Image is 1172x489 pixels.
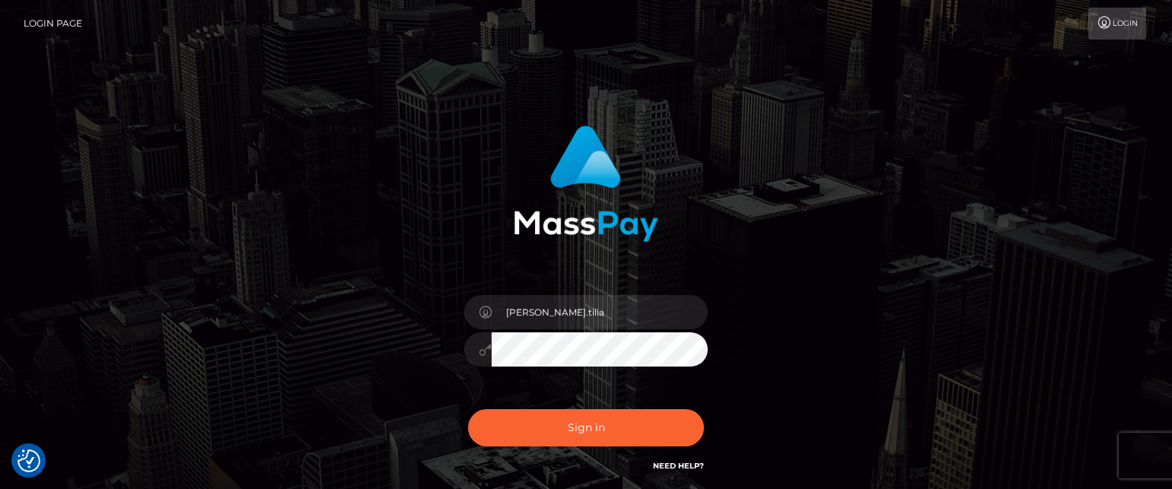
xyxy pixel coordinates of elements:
[514,125,658,242] img: MassPay Login
[24,8,82,40] a: Login Page
[492,295,708,329] input: Username...
[653,461,704,471] a: Need Help?
[1088,8,1146,40] a: Login
[18,449,40,472] img: Revisit consent button
[468,409,704,446] button: Sign in
[18,449,40,472] button: Consent Preferences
